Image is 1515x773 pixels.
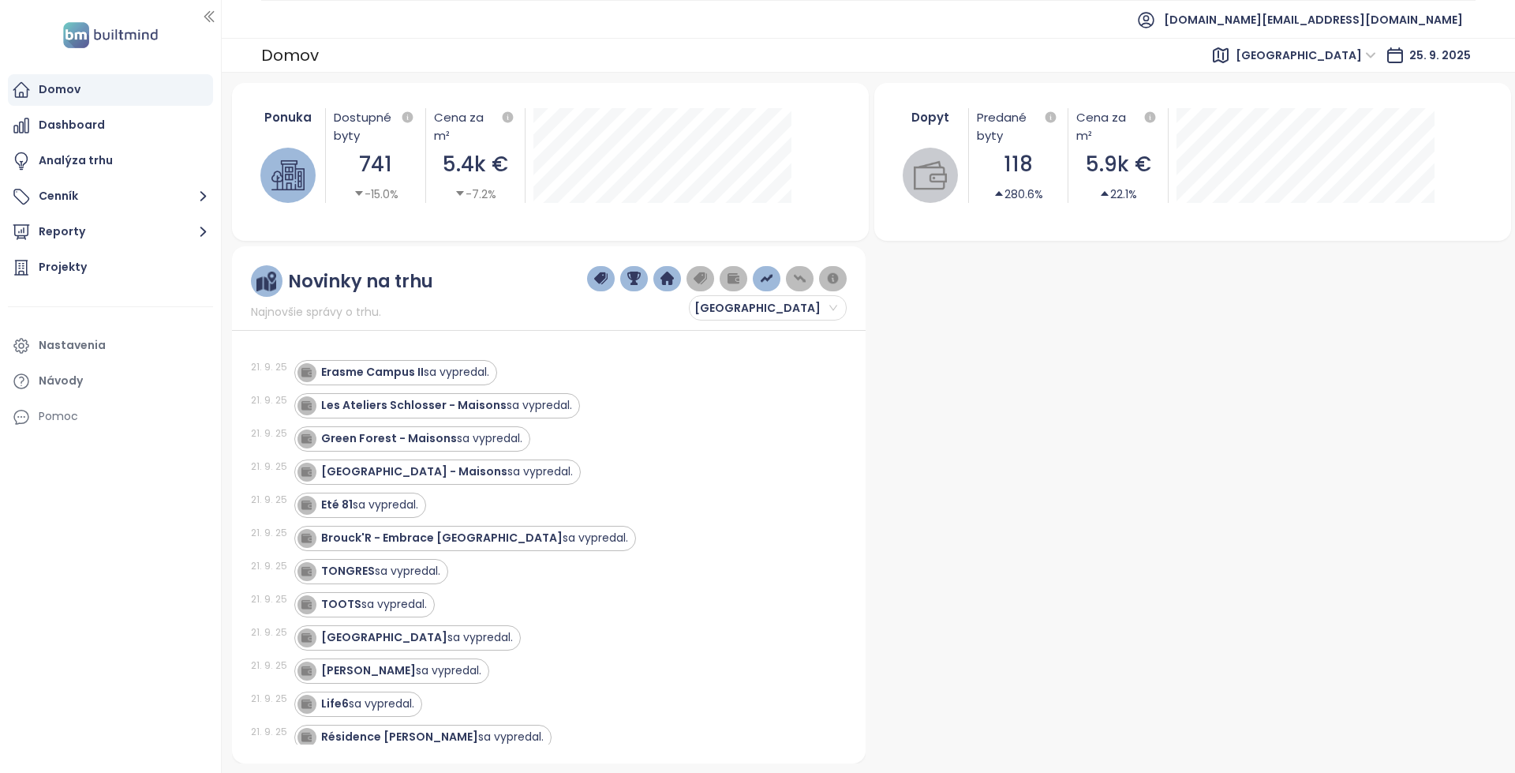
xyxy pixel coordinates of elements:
[8,216,213,248] button: Reporty
[914,159,947,192] img: wallet
[8,252,213,283] a: Projekty
[694,296,837,320] span: Brussels
[251,592,290,606] div: 21. 9. 25
[301,532,312,543] img: icon
[321,662,416,678] strong: [PERSON_NAME]
[301,499,312,510] img: icon
[321,729,544,745] div: sa vypredal.
[977,108,1060,144] div: Predané byty
[39,115,105,135] div: Dashboard
[321,596,427,613] div: sa vypredal.
[353,186,398,203] div: -15.0%
[251,303,381,321] span: Najnovšie správy o trhu.
[251,659,290,673] div: 21. 9. 25
[793,272,807,286] img: price-decreases.png
[321,696,349,711] strong: Life6
[321,397,507,413] strong: Les Ateliers Schlosser - Maisons
[454,188,466,199] span: caret-down
[334,108,417,144] div: Dostupné byty
[301,599,312,610] img: icon
[826,272,840,286] img: information-circle.png
[39,151,113,171] div: Analýza trhu
[901,108,960,126] div: Dopyt
[353,188,365,199] span: caret-down
[301,632,312,643] img: icon
[39,336,106,355] div: Nastavenia
[39,80,80,99] div: Domov
[321,563,440,580] div: sa vypredal.
[261,41,319,69] div: Domov
[251,460,290,474] div: 21. 9. 25
[1099,188,1110,199] span: caret-up
[1076,108,1160,144] div: Cena za m²
[39,257,87,277] div: Projekty
[8,401,213,433] div: Pomoc
[259,108,318,126] div: Ponuka
[251,692,290,706] div: 21. 9. 25
[321,497,418,513] div: sa vypredal.
[251,625,290,640] div: 21. 9. 25
[251,360,290,374] div: 21. 9. 25
[251,493,290,507] div: 21. 9. 25
[8,366,213,397] a: Návody
[594,272,608,286] img: price-tag-dark-blue.png
[321,629,513,646] div: sa vypredal.
[321,463,507,479] strong: [GEOGRAPHIC_DATA] - Maisons
[256,272,276,291] img: ruler
[1409,47,1471,63] span: 25. 9. 2025
[1236,43,1376,67] span: Brussels
[8,110,213,141] a: Dashboard
[993,188,1004,199] span: caret-up
[251,725,290,739] div: 21. 9. 25
[301,565,312,576] img: icon
[627,272,642,286] img: trophy-dark-blue.png
[251,559,290,573] div: 21. 9. 25
[321,497,353,512] strong: Eté 81
[301,466,312,477] img: icon
[1076,148,1160,181] div: 5.9k €
[434,108,499,144] div: Cena za m²
[39,371,83,391] div: Návody
[321,430,522,447] div: sa vypredal.
[301,731,312,742] img: icon
[251,393,290,407] div: 21. 9. 25
[8,74,213,106] a: Domov
[321,463,573,480] div: sa vypredal.
[8,330,213,362] a: Nastavenia
[993,186,1043,203] div: 280.6%
[454,186,496,203] div: -7.2%
[271,159,305,192] img: house
[58,19,163,51] img: logo
[251,526,290,540] div: 21. 9. 25
[321,596,361,612] strong: TOOTS
[321,629,447,645] strong: [GEOGRAPHIC_DATA]
[251,426,290,441] div: 21. 9. 25
[334,148,417,181] div: 741
[760,272,774,286] img: price-increases.png
[301,366,312,377] img: icon
[321,530,628,546] div: sa vypredal.
[321,696,414,712] div: sa vypredal.
[660,272,675,286] img: home-dark-blue.png
[288,272,433,291] div: Novinky na trhu
[301,665,312,676] img: icon
[1099,186,1137,203] div: 22.1%
[321,397,572,414] div: sa vypredal.
[301,433,312,444] img: icon
[321,662,481,679] div: sa vypredal.
[8,181,213,212] button: Cenník
[301,400,312,411] img: icon
[977,148,1060,181] div: 118
[301,698,312,709] img: icon
[39,407,78,426] div: Pomoc
[321,563,375,579] strong: TONGRES
[321,364,489,381] div: sa vypredal.
[321,430,457,446] strong: Green Forest - Maisons
[434,148,518,181] div: 5.4k €
[8,145,213,177] a: Analýza trhu
[694,272,708,286] img: price-tag-grey.png
[321,364,424,380] strong: Erasme Campus II
[321,729,478,745] strong: Résidence [PERSON_NAME]
[321,530,563,546] strong: Brouck'R - Embrace [GEOGRAPHIC_DATA]
[727,272,741,286] img: wallet-dark-grey.png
